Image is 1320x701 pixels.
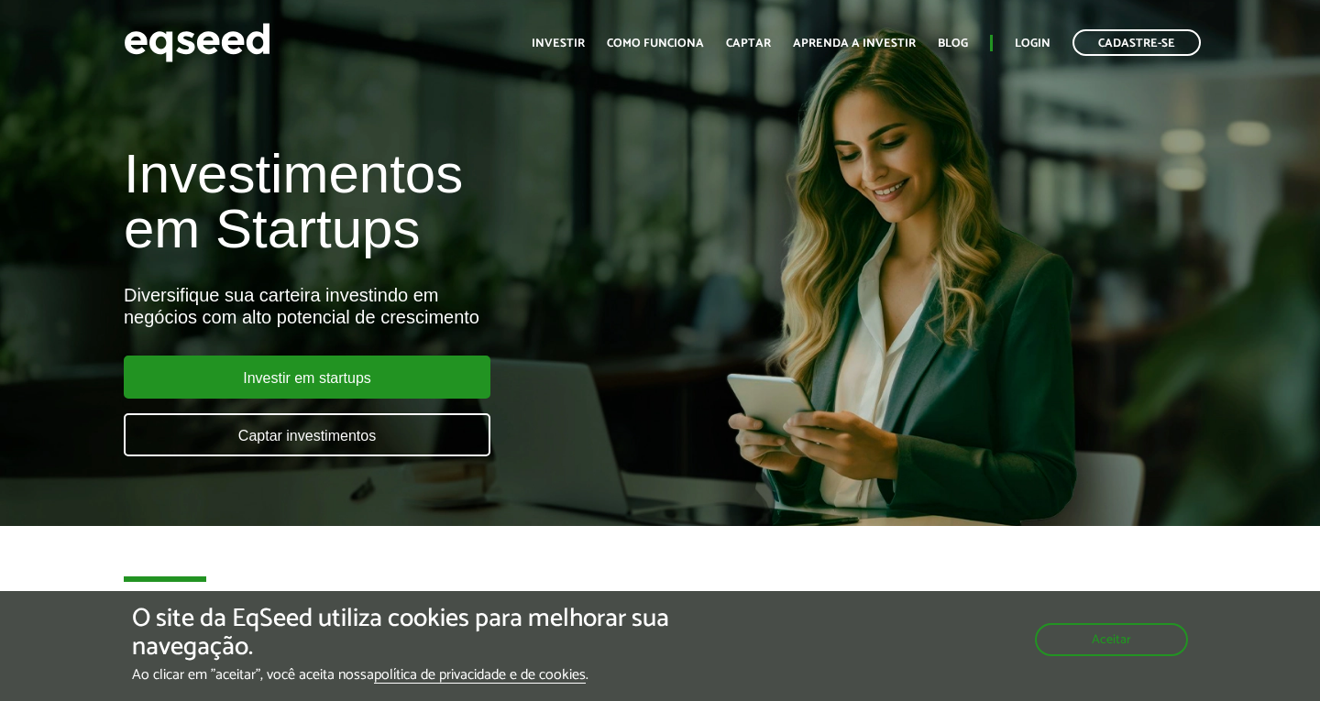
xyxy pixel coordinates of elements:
[124,413,490,456] a: Captar investimentos
[132,666,765,684] p: Ao clicar em "aceitar", você aceita nossa .
[938,38,968,49] a: Blog
[1072,29,1201,56] a: Cadastre-se
[124,147,756,257] h1: Investimentos em Startups
[124,356,490,399] a: Investir em startups
[124,284,756,328] div: Diversifique sua carteira investindo em negócios com alto potencial de crescimento
[124,18,270,67] img: EqSeed
[1015,38,1050,49] a: Login
[793,38,916,49] a: Aprenda a investir
[532,38,585,49] a: Investir
[132,605,765,662] h5: O site da EqSeed utiliza cookies para melhorar sua navegação.
[374,668,586,684] a: política de privacidade e de cookies
[607,38,704,49] a: Como funciona
[726,38,771,49] a: Captar
[1035,623,1188,656] button: Aceitar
